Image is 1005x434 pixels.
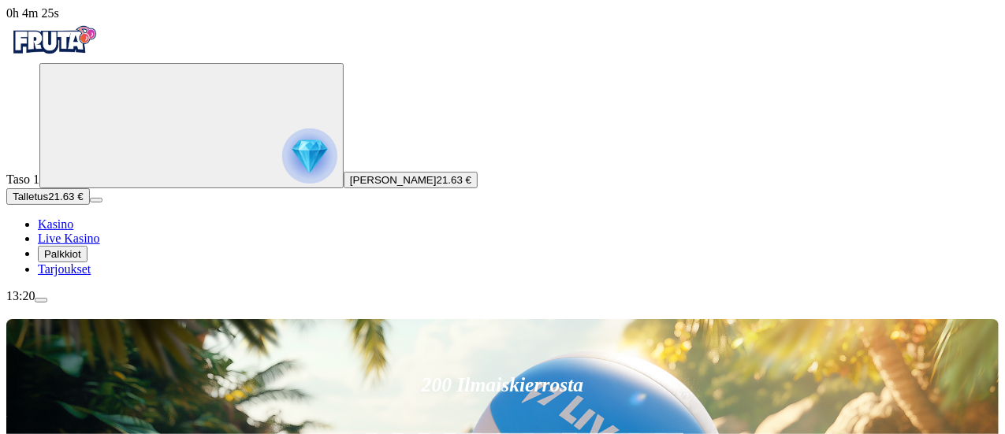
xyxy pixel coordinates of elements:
span: user session time [6,6,59,20]
img: reward progress [282,128,337,184]
button: menu [35,298,47,302]
span: 21.63 € [48,191,83,202]
button: menu [90,198,102,202]
button: Palkkiot [38,246,87,262]
span: [PERSON_NAME] [350,174,437,186]
a: Kasino [38,217,73,231]
button: Talletusplus icon21.63 € [6,188,90,205]
img: Fruta [6,20,101,60]
button: [PERSON_NAME]21.63 € [344,172,478,188]
span: Palkkiot [44,248,81,260]
a: Fruta [6,49,101,62]
span: 13:20 [6,289,35,302]
span: Taso 1 [6,172,39,186]
span: 21.63 € [437,174,471,186]
nav: Primary [6,20,999,276]
button: reward progress [39,63,344,188]
span: Talletus [13,191,48,202]
a: Tarjoukset [38,262,91,276]
nav: Main menu [6,217,999,276]
a: Live Kasino [38,232,100,245]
